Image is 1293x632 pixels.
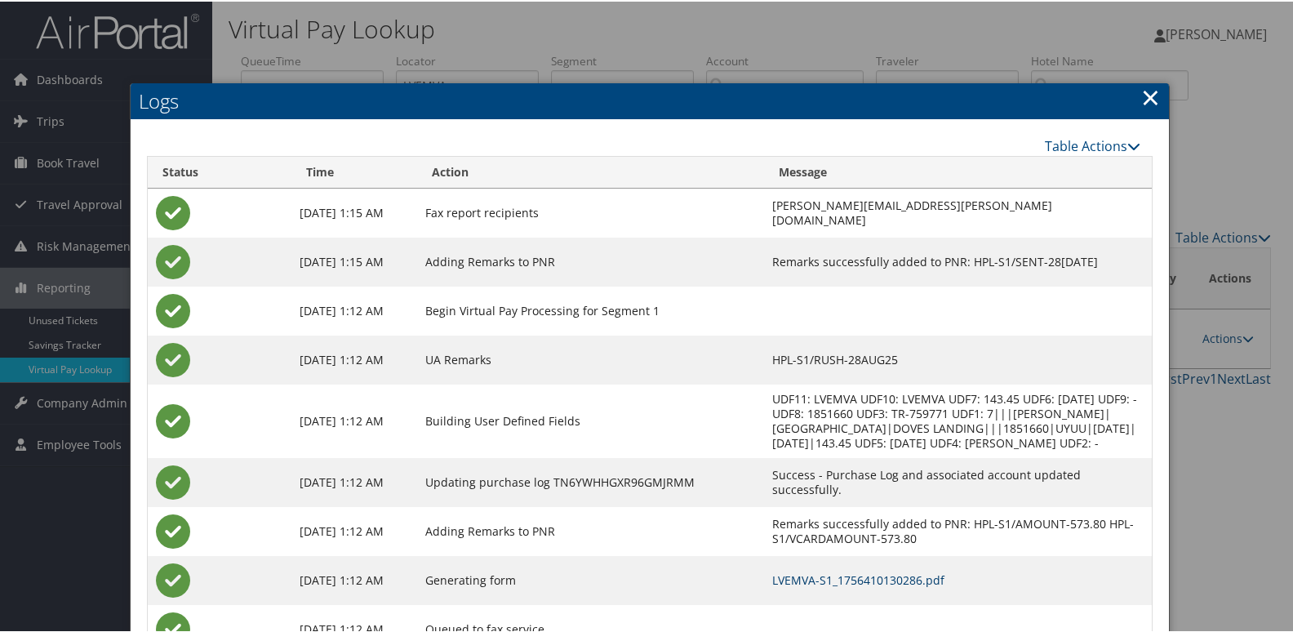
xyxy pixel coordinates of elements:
td: Remarks successfully added to PNR: HPL-S1/SENT-28[DATE] [764,236,1152,285]
td: [DATE] 1:15 AM [291,236,417,285]
td: Updating purchase log TN6YWHHGXR96GMJRMM [417,456,764,505]
td: [PERSON_NAME][EMAIL_ADDRESS][PERSON_NAME][DOMAIN_NAME] [764,187,1152,236]
td: [DATE] 1:12 AM [291,554,417,603]
td: [DATE] 1:12 AM [291,285,417,334]
a: Close [1141,79,1160,112]
td: Adding Remarks to PNR [417,236,764,285]
th: Status: activate to sort column ascending [148,155,291,187]
a: Table Actions [1045,136,1140,154]
a: LVEMVA-S1_1756410130286.pdf [772,571,944,586]
td: UA Remarks [417,334,764,383]
h2: Logs [131,82,1169,118]
th: Action: activate to sort column ascending [417,155,764,187]
td: Success - Purchase Log and associated account updated successfully. [764,456,1152,505]
td: HPL-S1/RUSH-28AUG25 [764,334,1152,383]
td: [DATE] 1:12 AM [291,334,417,383]
td: Remarks successfully added to PNR: HPL-S1/AMOUNT-573.80 HPL-S1/VCARDAMOUNT-573.80 [764,505,1152,554]
td: UDF11: LVEMVA UDF10: LVEMVA UDF7: 143.45 UDF6: [DATE] UDF9: - UDF8: 1851660 UDF3: TR-759771 UDF1:... [764,383,1152,456]
td: Begin Virtual Pay Processing for Segment 1 [417,285,764,334]
td: [DATE] 1:15 AM [291,187,417,236]
td: Adding Remarks to PNR [417,505,764,554]
td: Fax report recipients [417,187,764,236]
td: [DATE] 1:12 AM [291,456,417,505]
td: [DATE] 1:12 AM [291,505,417,554]
td: [DATE] 1:12 AM [291,383,417,456]
th: Time: activate to sort column ascending [291,155,417,187]
th: Message: activate to sort column ascending [764,155,1152,187]
td: Generating form [417,554,764,603]
td: Building User Defined Fields [417,383,764,456]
